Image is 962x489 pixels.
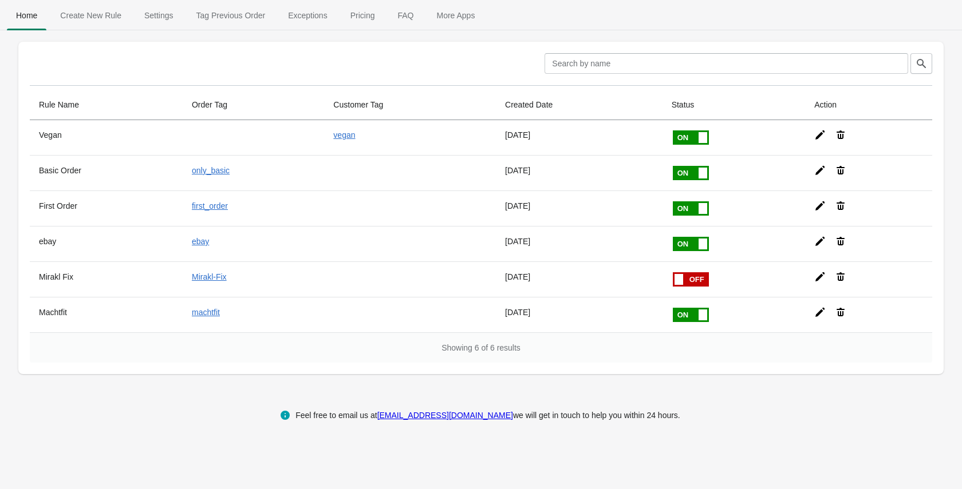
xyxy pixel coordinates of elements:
th: Mirakl Fix [30,261,183,297]
th: Customer Tag [324,90,496,120]
span: Tag Previous Order [187,5,275,26]
a: vegan [333,130,355,140]
button: Home [5,1,49,30]
button: Settings [133,1,185,30]
span: Settings [135,5,183,26]
span: FAQ [388,5,423,26]
input: Search by name [545,53,908,74]
span: Create New Rule [51,5,131,26]
span: Exceptions [279,5,336,26]
th: Vegan [30,120,183,155]
a: first_order [192,201,228,210]
th: Basic Order [30,155,183,190]
a: [EMAIL_ADDRESS][DOMAIN_NAME] [377,411,513,420]
th: First Order [30,190,183,226]
a: machtfit [192,308,220,317]
td: [DATE] [496,155,663,190]
span: Home [7,5,46,26]
th: Created Date [496,90,663,120]
th: Order Tag [183,90,324,120]
td: [DATE] [496,226,663,261]
td: [DATE] [496,261,663,297]
div: Feel free to email us at we will get in touch to help you within 24 hours. [295,408,680,422]
a: only_basic [192,166,230,175]
button: Create_New_Rule [49,1,133,30]
td: [DATE] [496,297,663,332]
th: Action [805,90,932,120]
span: Pricing [341,5,384,26]
a: Mirakl-Fix [192,272,227,281]
th: ebay [30,226,183,261]
th: Machtfit [30,297,183,332]
th: Status [663,90,806,120]
td: [DATE] [496,190,663,226]
a: ebay [192,237,209,246]
span: More Apps [427,5,484,26]
td: [DATE] [496,120,663,155]
div: Showing 6 of 6 results [30,332,932,363]
th: Rule Name [30,90,183,120]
